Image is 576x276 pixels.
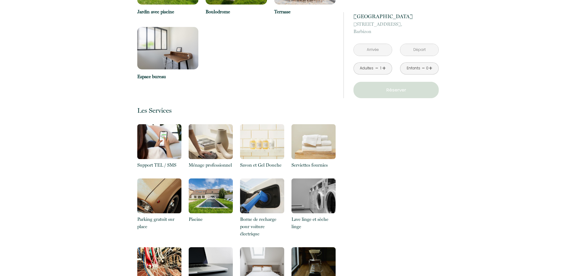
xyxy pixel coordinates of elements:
a: + [429,64,432,73]
p: Jardin avec piscine [137,8,199,15]
input: Arrivée [354,44,392,56]
a: + [382,64,386,73]
p: Borne de recharge pour voiture électrique [240,216,284,238]
a: - [422,64,425,73]
img: 16317117296737.png [291,124,336,159]
p: Support TEL / SMS [137,161,181,169]
p: Serviettes fournies [291,161,336,169]
button: Réserver [353,82,439,98]
img: 16317118070204.png [240,124,284,159]
div: 1 [379,65,382,71]
img: 17313582876257.jpg [291,178,336,213]
img: 1731358148414.jpg [240,178,284,213]
p: Ménage professionnel [189,161,233,169]
span: [STREET_ADDRESS], [353,21,439,28]
img: 17313578821478.jpg [137,178,181,213]
div: Adultes [360,65,373,71]
div: Enfants [407,65,420,71]
p: Barbizon [353,21,439,35]
p: Espace bureau [137,73,199,80]
p: Les Services [137,106,336,115]
img: 17313580343784.JPG [189,178,233,213]
p: [GEOGRAPHIC_DATA] [353,12,439,21]
p: Réserver [356,86,437,94]
p: Boulodrome [206,8,267,15]
img: 16321164693103.png [137,124,181,159]
img: 17313614938992.JPG [137,27,199,69]
p: Terrasse [274,8,336,15]
img: 1631711882769.png [189,124,233,159]
p: Parking gratuit sur place [137,216,181,230]
div: 0 [426,65,429,71]
p: Lave linge et sèche linge [291,216,336,230]
a: - [375,64,379,73]
p: Piscine [189,216,233,223]
p: Savon et Gel Douche [240,161,284,169]
input: Départ [400,44,438,56]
